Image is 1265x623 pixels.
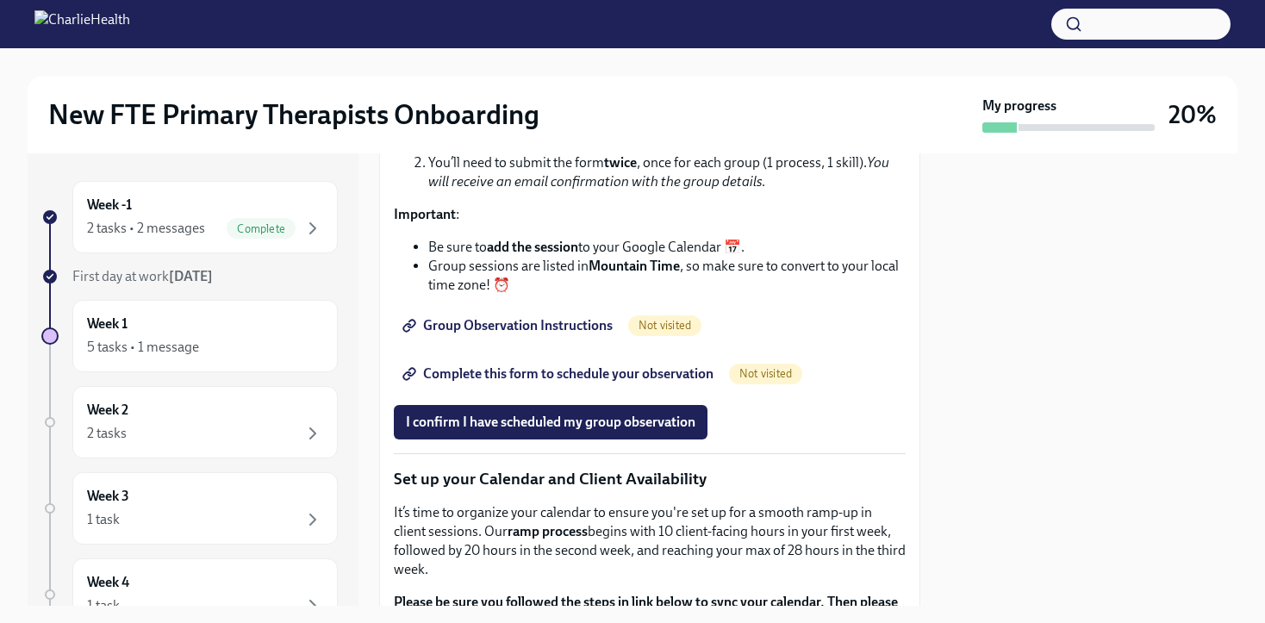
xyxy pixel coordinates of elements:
div: 1 task [87,596,120,615]
strong: Mountain Time [589,258,680,274]
p: Set up your Calendar and Client Availability [394,468,906,490]
strong: Important [394,206,456,222]
button: I confirm I have scheduled my group observation [394,405,707,439]
strong: twice [604,154,637,171]
span: I confirm I have scheduled my group observation [406,414,695,431]
h6: Week 3 [87,487,129,506]
a: Week 15 tasks • 1 message [41,300,338,372]
a: Complete this form to schedule your observation [394,357,726,391]
a: Week 31 task [41,472,338,545]
h6: Week -1 [87,196,132,215]
a: Group Observation Instructions [394,308,625,343]
span: Complete this form to schedule your observation [406,365,714,383]
h2: New FTE Primary Therapists Onboarding [48,97,539,132]
div: 5 tasks • 1 message [87,338,199,357]
span: First day at work [72,268,213,284]
span: Not visited [729,367,802,380]
h6: Week 1 [87,315,128,333]
strong: My progress [982,97,1056,115]
span: Group Observation Instructions [406,317,613,334]
h6: Week 4 [87,573,129,592]
div: 2 tasks • 2 messages [87,219,205,238]
a: Week -12 tasks • 2 messagesComplete [41,181,338,253]
h3: 20% [1168,99,1217,130]
h6: Week 2 [87,401,128,420]
a: First day at work[DATE] [41,267,338,286]
p: : [394,205,906,224]
li: Be sure to to your Google Calendar 📅. [428,238,906,257]
em: You will receive an email confirmation with the group details. [428,154,889,190]
p: It’s time to organize your calendar to ensure you're set up for a smooth ramp-up in client sessio... [394,503,906,579]
span: Not visited [628,319,701,332]
li: You’ll need to submit the form , once for each group (1 process, 1 skill). [428,153,906,191]
div: 1 task [87,510,120,529]
strong: [DATE] [169,268,213,284]
span: Complete [227,222,296,235]
li: Group sessions are listed in , so make sure to convert to your local time zone! ⏰ [428,257,906,295]
div: 2 tasks [87,424,127,443]
strong: ramp process [508,523,588,539]
a: Week 22 tasks [41,386,338,458]
strong: add the session [487,239,578,255]
img: CharlieHealth [34,10,130,38]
